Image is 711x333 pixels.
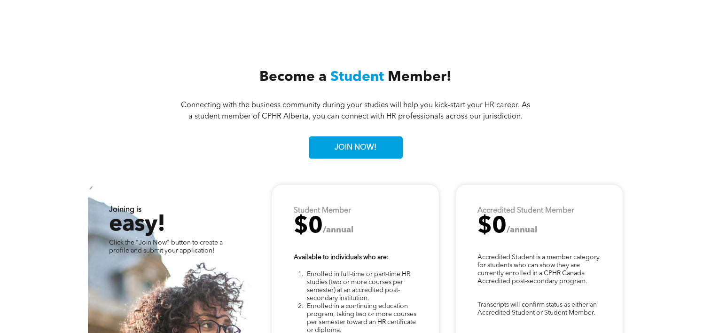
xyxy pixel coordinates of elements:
[181,102,530,120] span: Connecting with the business community during your studies will help you kick-start your HR caree...
[507,226,537,234] span: /annual
[477,207,574,214] strong: Accredited Student Member
[477,301,597,316] span: Transcripts will confirm status as either an Accredited Student or Student Member.
[259,70,327,84] span: Become a
[477,215,507,238] span: $0
[294,254,389,261] strong: Available to individuals who are:
[330,70,384,84] span: Student
[477,254,600,285] span: Accredited Student is a member category for students who can show they are currently enrolled in ...
[331,139,380,157] span: JOIN NOW!
[294,215,323,238] span: $0
[294,207,351,214] strong: Student Member
[109,206,141,214] strong: Joining is
[109,239,223,254] span: Click the "Join Now" button to create a profile and submit your application!
[388,70,452,84] span: Member!
[307,271,410,301] span: Enrolled in full-time or part-time HR studies (two or more courses per semester) at an accredited...
[309,136,403,159] a: JOIN NOW!
[109,214,164,236] span: easy!
[323,226,353,234] span: /annual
